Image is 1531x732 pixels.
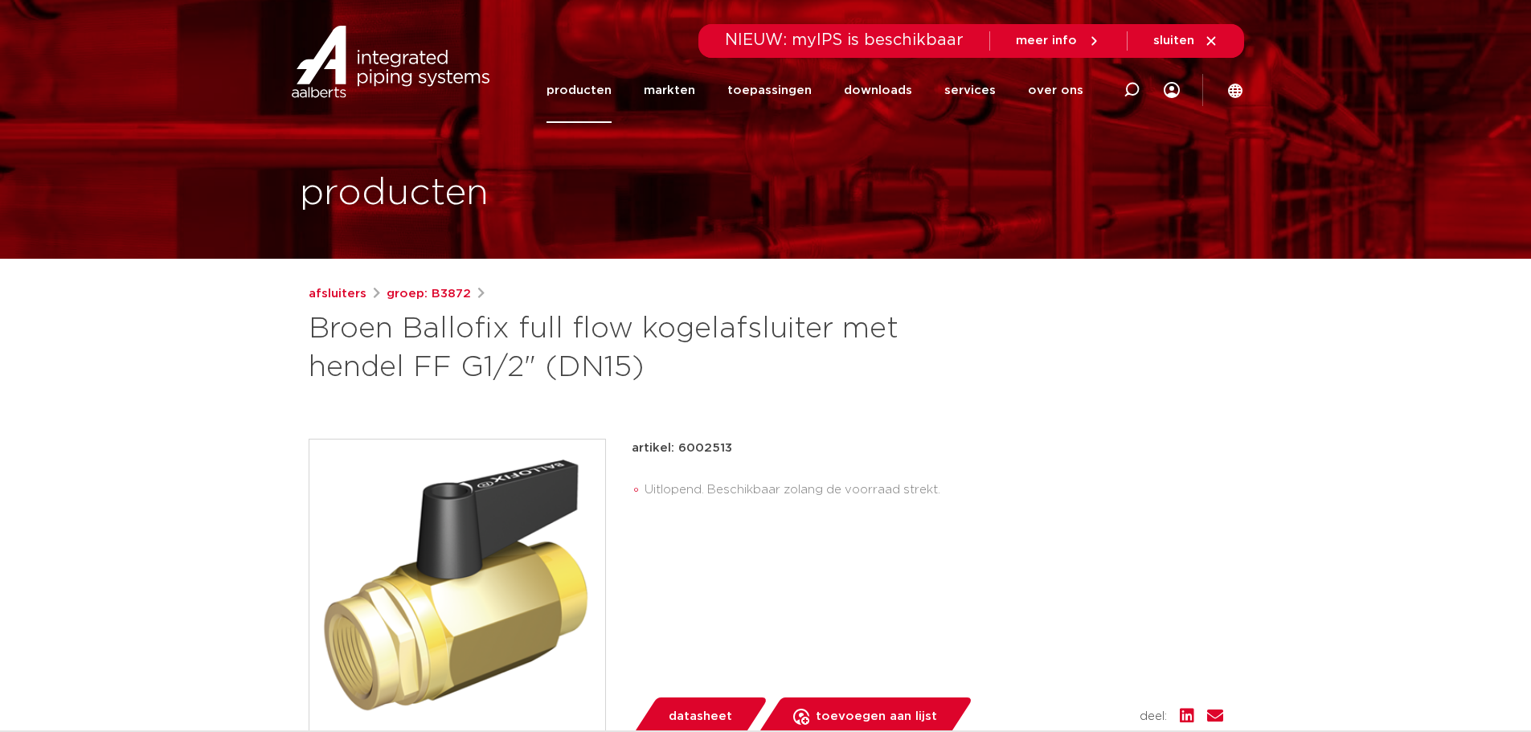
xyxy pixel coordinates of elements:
[546,58,1083,123] nav: Menu
[644,58,695,123] a: markten
[387,284,471,304] a: groep: B3872
[1153,34,1218,48] a: sluiten
[632,439,732,458] p: artikel: 6002513
[1016,34,1101,48] a: meer info
[309,284,366,304] a: afsluiters
[645,477,1223,503] li: Uitlopend. Beschikbaar zolang de voorraad strekt.
[844,58,912,123] a: downloads
[1153,35,1194,47] span: sluiten
[669,704,732,730] span: datasheet
[1028,58,1083,123] a: over ons
[1164,58,1180,123] div: my IPS
[546,58,612,123] a: producten
[1140,707,1167,726] span: deel:
[944,58,996,123] a: services
[727,58,812,123] a: toepassingen
[300,168,489,219] h1: producten
[1016,35,1077,47] span: meer info
[725,32,964,48] span: NIEUW: myIPS is beschikbaar
[309,310,912,387] h1: Broen Ballofix full flow kogelafsluiter met hendel FF G1/2" (DN15)
[816,704,937,730] span: toevoegen aan lijst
